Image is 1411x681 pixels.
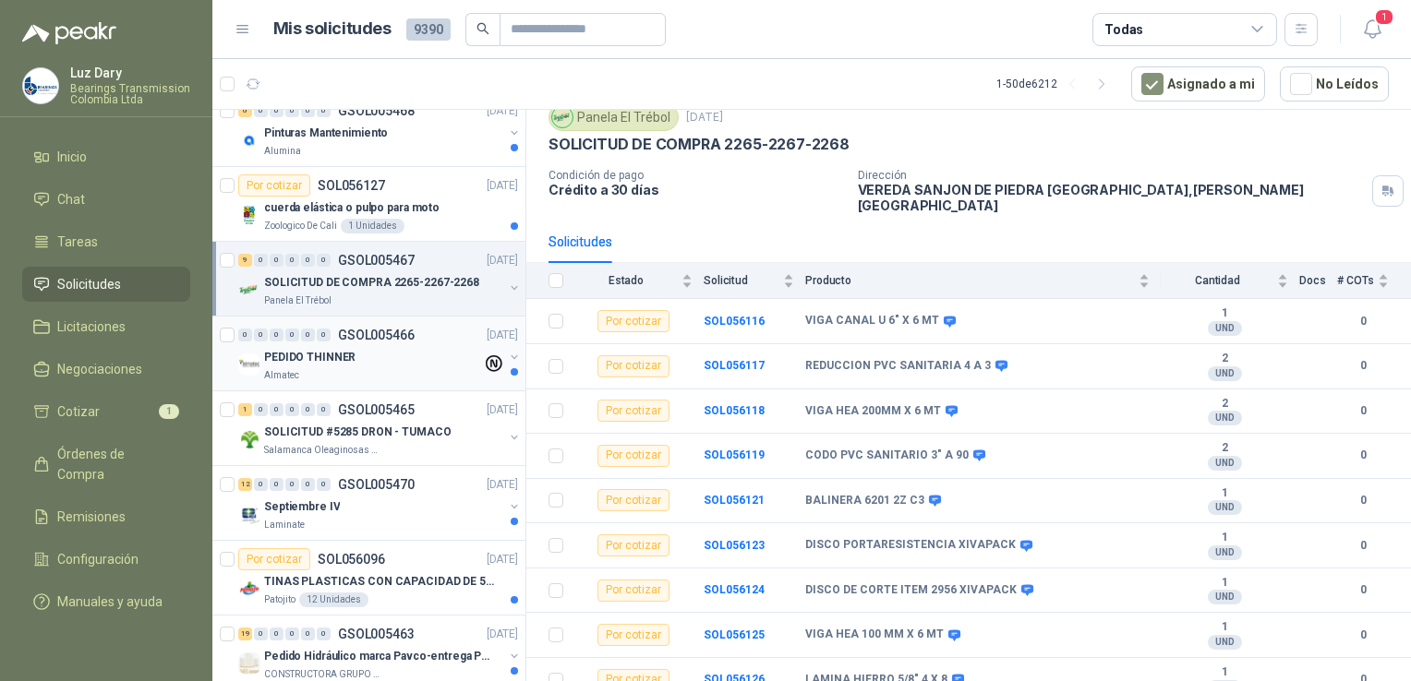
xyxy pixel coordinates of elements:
[22,224,190,259] a: Tareas
[704,628,765,641] b: SOL056125
[1208,635,1242,650] div: UND
[212,167,525,242] a: Por cotizarSOL056127[DATE] Company Logocuerda elástica o pulpo para motoZoologico De Cali1 Unidades
[238,104,252,117] div: 6
[22,22,116,44] img: Logo peakr
[704,315,765,328] b: SOL056116
[270,104,283,117] div: 0
[238,100,522,159] a: 6 0 0 0 0 0 GSOL005468[DATE] Company LogoPinturas MantenimientoAlumina
[487,327,518,344] p: [DATE]
[238,129,260,151] img: Company Logo
[1337,357,1389,375] b: 0
[338,403,415,416] p: GSOL005465
[1337,274,1374,287] span: # COTs
[238,329,252,341] div: 0
[487,551,518,568] p: [DATE]
[264,219,337,233] p: Zoologico De Cali
[704,494,765,507] a: SOL056121
[704,274,779,287] span: Solicitud
[57,317,126,337] span: Licitaciones
[57,444,173,484] span: Órdenes de Compra
[338,478,415,491] p: GSOL005470
[238,324,522,383] a: 0 0 0 0 0 0 GSOL005466[DATE] Company LogoPEDIDO THINNERAlmatec
[338,104,415,117] p: GSOL005468
[1161,665,1288,680] b: 1
[1337,402,1389,420] b: 0
[704,539,765,552] a: SOL056123
[805,359,991,374] b: REDUCCION PVC SANITARIA 4 A 3
[238,627,252,640] div: 19
[487,102,518,120] p: [DATE]
[317,403,331,416] div: 0
[1161,576,1288,591] b: 1
[805,274,1135,287] span: Producto
[301,329,315,341] div: 0
[57,189,85,209] span: Chat
[549,103,679,131] div: Panela El Trébol
[597,579,669,602] div: Por cotizar
[22,139,190,174] a: Inicio
[338,254,415,267] p: GSOL005467
[270,329,283,341] div: 0
[301,478,315,491] div: 0
[270,403,283,416] div: 0
[1208,366,1242,381] div: UND
[704,583,765,596] a: SOL056124
[264,498,340,516] p: Septiembre IV
[1161,531,1288,545] b: 1
[1208,500,1242,515] div: UND
[1374,8,1394,26] span: 1
[22,436,190,492] a: Órdenes de Compra
[285,627,299,640] div: 0
[1208,411,1242,425] div: UND
[264,443,380,458] p: Salamanca Oleaginosas SAS
[22,584,190,619] a: Manuales y ayuda
[317,478,331,491] div: 0
[264,349,356,366] p: PEDIDO THINNER
[22,542,190,577] a: Configuración
[1208,321,1242,336] div: UND
[805,448,969,463] b: CODO PVC SANITARIO 3" A 90
[285,104,299,117] div: 0
[1337,627,1389,644] b: 0
[159,404,179,419] span: 1
[238,403,252,416] div: 1
[1161,352,1288,366] b: 2
[805,494,924,508] b: BALINERA 6201 2Z C3
[1337,263,1411,299] th: # COTs
[549,232,612,252] div: Solicitudes
[686,109,723,126] p: [DATE]
[487,476,518,494] p: [DATE]
[996,69,1116,99] div: 1 - 50 de 6212
[23,68,58,103] img: Company Logo
[1161,620,1288,635] b: 1
[22,499,190,534] a: Remisiones
[805,314,939,329] b: VIGA CANAL U 6" X 6 MT
[1208,590,1242,604] div: UND
[270,627,283,640] div: 0
[238,353,260,376] img: Company Logo
[858,182,1366,213] p: VEREDA SANJON DE PIEDRA [GEOGRAPHIC_DATA] , [PERSON_NAME][GEOGRAPHIC_DATA]
[318,179,385,192] p: SOL056127
[704,404,765,417] a: SOL056118
[476,22,489,35] span: search
[1104,19,1143,40] div: Todas
[301,403,315,416] div: 0
[264,424,452,441] p: SOLICITUD #5285 DRON - TUMACO
[317,254,331,267] div: 0
[1299,263,1337,299] th: Docs
[22,352,190,387] a: Negociaciones
[549,169,843,182] p: Condición de pago
[57,401,100,422] span: Cotizar
[1337,537,1389,555] b: 0
[597,489,669,511] div: Por cotizar
[238,503,260,525] img: Company Logo
[1337,581,1389,599] b: 0
[317,104,331,117] div: 0
[254,104,268,117] div: 0
[22,182,190,217] a: Chat
[341,219,404,233] div: 1 Unidades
